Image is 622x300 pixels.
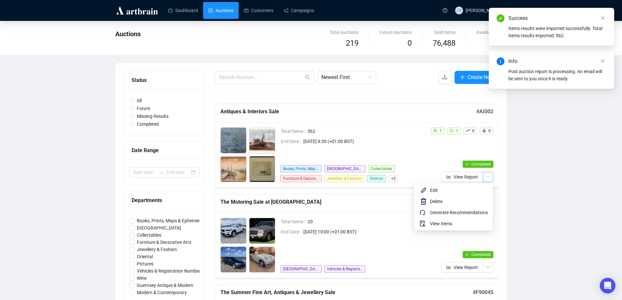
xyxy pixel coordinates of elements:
[600,278,615,293] div: Open Intercom Messenger
[471,162,491,166] span: Completed
[305,75,310,80] span: search
[454,173,478,181] span: View Report
[456,129,458,133] span: 1
[508,68,606,82] div: Post auction report is processing. An email will be sent to you once it is ready
[443,8,447,13] span: question-circle
[215,194,499,278] a: The Motoring Sale at [GEOGRAPHIC_DATA]#MOTOR01Total Items20End Date[DATE] 10:00 (+01:00 BST)[GEOG...
[280,265,322,273] span: [GEOGRAPHIC_DATA]
[430,220,488,227] span: View Items
[249,247,275,272] img: 4_1.jpg
[441,172,483,182] button: View Report
[134,267,205,275] span: Vehicles & Registration Numbers
[460,74,465,80] span: plus
[220,108,476,116] h5: Antiques & Interiors Sale
[284,2,314,19] a: Campaigns
[221,247,246,272] img: 3_1.jpg
[599,57,606,65] a: Close
[329,29,359,36] div: Total Auctions
[471,252,491,257] span: Completed
[221,128,246,153] img: 1_1.jpg
[308,218,425,225] span: 20
[324,165,365,172] span: [GEOGRAPHIC_DATA]
[433,29,455,36] div: Sold Items
[134,231,164,239] span: Collectables
[133,169,156,176] input: Start date
[599,14,606,22] a: Close
[497,14,504,22] span: check-circle
[132,196,197,204] div: Departments
[420,197,427,205] img: svg+xml;base64,PHN2ZyB4bWxucz0iaHR0cDovL3d3dy53My5vcmcvMjAwMC9zdmciIHhtbG5zOnhsaW5rPSJodHRwOi8vd3...
[486,265,490,269] span: ellipsis
[134,113,171,120] span: Missing Results
[159,170,164,175] span: to
[389,175,398,182] span: + 2
[134,97,144,104] span: All
[249,156,275,182] img: 4_1.jpg
[420,220,427,228] span: audit
[433,129,437,133] span: user
[249,128,275,153] img: 2_1.jpg
[482,129,486,133] span: rocket
[219,73,304,81] input: Search Auction...
[308,128,425,135] span: 562
[488,129,491,133] span: 0
[134,105,153,112] span: Future
[221,156,246,182] img: 3_1.jpg
[430,187,488,194] span: Edit
[134,246,180,253] span: Jewellery & Fashion
[476,108,493,116] h5: # AI002
[281,128,308,135] span: Total Items
[167,169,190,176] input: End date
[508,14,606,22] div: Success
[134,253,155,260] span: Oriental
[420,186,427,194] img: svg+xml;base64,PHN2ZyB4bWxucz0iaHR0cDovL3d3dy53My5vcmcvMjAwMC9zdmciIHhtbG5zOnhsaW5rPSJodHRwOi8vd3...
[134,282,196,289] span: Guernsey Antique & Modern
[439,129,442,133] span: 1
[159,170,164,175] span: swap-right
[508,25,606,39] div: Items results were imported successfully. Total Items results imported: 562.
[379,29,412,36] div: Future Auctions
[280,165,322,172] span: Books, Prints, Maps & Ephemera
[486,174,490,179] span: ellipsis
[468,73,494,81] span: Create New
[134,239,194,246] span: Furniture & Decorative Arts
[132,76,197,84] div: Status
[115,30,141,38] span: Auctions
[473,289,493,296] h5: # F90045
[407,39,412,48] span: 0
[115,5,159,16] img: logo
[446,265,451,269] span: bar-chart
[324,265,365,273] span: Vehicles & Registration Numbers
[281,218,308,225] span: Total Items
[600,16,605,20] span: close
[368,165,395,172] span: Collectables
[430,209,488,216] span: Generate Recommendations
[134,289,189,296] span: Modern & Contemporary
[446,174,451,179] span: bar-chart
[303,138,425,145] span: [DATE] 9:30 (+01:00 BST)
[450,129,454,133] span: retweet
[134,120,161,128] span: Completed
[208,2,233,19] a: Auctions
[134,217,205,224] span: Books, Prints, Maps & Ephemera
[476,29,507,36] div: Available Items
[244,2,273,19] a: Customers
[321,71,372,84] span: Newest First
[508,57,606,65] div: Info
[134,260,156,267] span: Pictures
[472,129,474,133] span: 0
[168,2,198,19] a: Dashboard
[430,198,488,205] span: Delete
[220,289,473,296] h5: The Summer Fine Art, Antiques & Jewellery Sale
[215,104,499,188] a: Antiques & Interiors Sale#AI002Total Items562End Date[DATE] 9:30 (+01:00 BST)Books, Prints, Maps ...
[303,228,425,235] span: [DATE] 10:00 (+01:00 BST)
[221,218,246,244] img: 1_1.jpg
[220,198,467,206] h5: The Motoring Sale at [GEOGRAPHIC_DATA]
[420,209,427,216] span: redo
[456,7,462,14] span: JY
[280,175,322,182] span: Furniture & Decorative Arts
[367,175,386,182] span: Oriental
[441,262,483,273] button: View Report
[324,175,364,182] span: Jewellery & Fashion
[454,264,478,271] span: View Report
